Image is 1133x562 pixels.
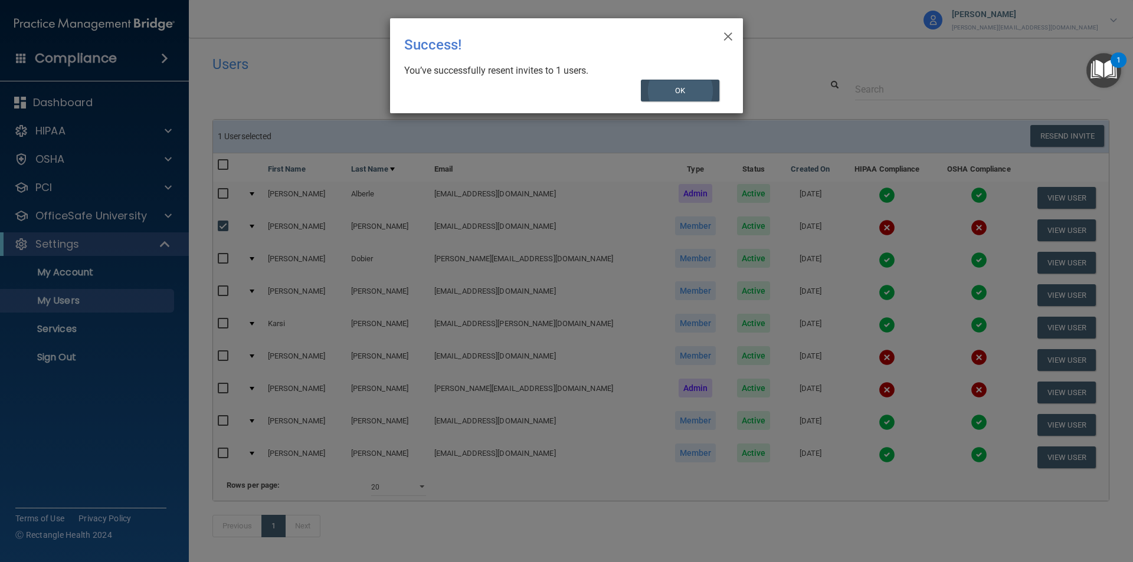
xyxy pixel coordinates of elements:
div: You’ve successfully resent invites to 1 users. [404,64,719,77]
span: × [723,23,733,47]
div: 1 [1116,60,1121,75]
div: Success! [404,28,680,62]
button: Open Resource Center, 1 new notification [1086,53,1121,88]
button: OK [641,80,720,101]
